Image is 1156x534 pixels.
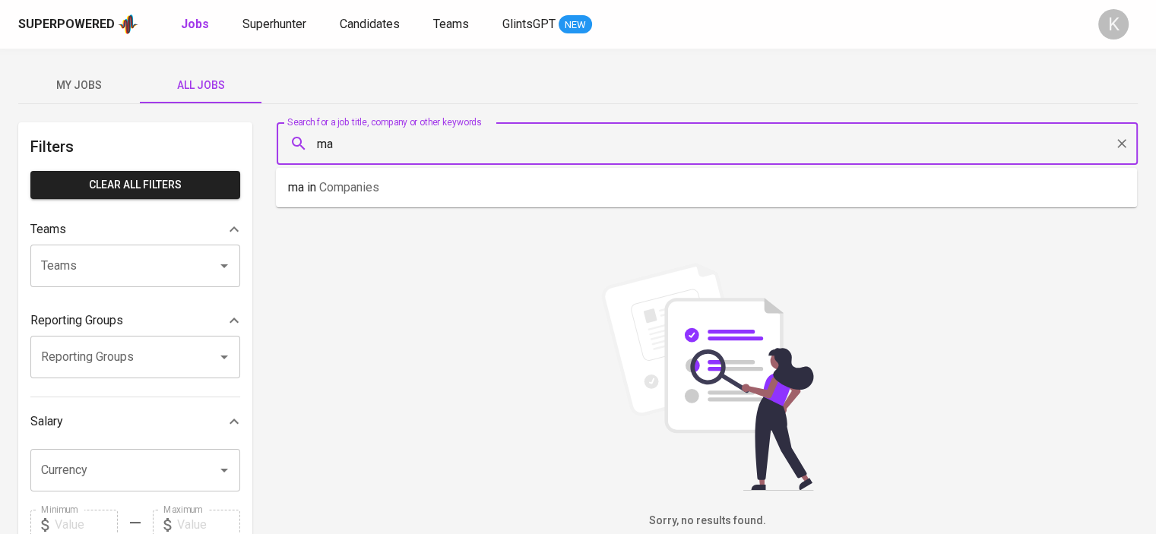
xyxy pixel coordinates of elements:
[181,15,212,34] a: Jobs
[18,16,115,33] div: Superpowered
[502,15,592,34] a: GlintsGPT NEW
[149,76,252,95] span: All Jobs
[502,17,556,31] span: GlintsGPT
[340,17,400,31] span: Candidates
[181,17,209,31] b: Jobs
[277,513,1138,529] h6: Sorry, no results found.
[340,15,403,34] a: Candidates
[319,180,379,194] span: Companies
[43,175,228,194] span: Clear All filters
[30,220,66,239] p: Teams
[242,17,306,31] span: Superhunter
[30,305,240,336] div: Reporting Groups
[118,13,138,36] img: app logo
[30,171,240,199] button: Clear All filters
[214,346,235,368] button: Open
[30,134,240,159] h6: Filters
[27,76,131,95] span: My Jobs
[30,311,123,330] p: Reporting Groups
[433,15,472,34] a: Teams
[18,13,138,36] a: Superpoweredapp logo
[30,412,63,431] p: Salary
[242,15,309,34] a: Superhunter
[1098,9,1129,39] div: K
[30,406,240,437] div: Salary
[433,17,469,31] span: Teams
[214,460,235,481] button: Open
[288,179,379,197] p: ma in
[594,263,822,491] img: file_searching.svg
[214,255,235,276] button: Open
[559,17,592,33] span: NEW
[30,214,240,245] div: Teams
[1111,133,1132,154] button: Clear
